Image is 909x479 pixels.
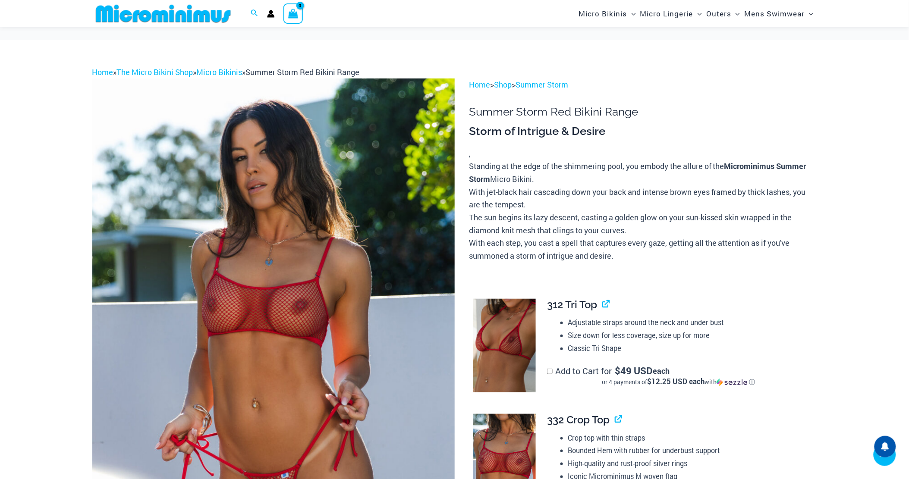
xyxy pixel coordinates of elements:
[627,3,636,25] span: Menu Toggle
[469,79,490,90] a: Home
[653,366,670,375] span: each
[717,379,748,386] img: Sezzle
[805,3,813,25] span: Menu Toggle
[267,10,275,18] a: Account icon link
[92,67,113,77] a: Home
[568,316,810,329] li: Adjustable straps around the neck and under bust
[251,8,258,19] a: Search icon link
[576,1,817,26] nav: Site Navigation
[693,3,702,25] span: Menu Toggle
[469,124,817,263] div: ,
[577,3,638,25] a: Micro BikinisMenu ToggleMenu Toggle
[640,3,693,25] span: Micro Lingerie
[568,457,810,470] li: High-quality and rust-proof silver rings
[473,299,536,393] img: Summer Storm Red 312 Tri Top
[469,160,817,263] p: Standing at the edge of the shimmering pool, you embody the allure of the Micro Bikini. With jet-...
[547,378,810,386] div: or 4 payments of with
[579,3,627,25] span: Micro Bikinis
[117,67,193,77] a: The Micro Bikini Shop
[615,366,652,375] span: 49 USD
[92,4,234,23] img: MM SHOP LOGO FLAT
[547,365,810,387] label: Add to Cart for
[706,3,731,25] span: Outers
[568,444,810,457] li: Bounded Hem with rubber for underbust support
[246,67,360,77] span: Summer Storm Red Bikini Range
[469,161,806,184] b: Microminimus Summer Storm
[469,78,817,91] p: > >
[731,3,740,25] span: Menu Toggle
[568,342,810,355] li: Classic Tri Shape
[547,298,597,311] span: 312 Tri Top
[568,432,810,445] li: Crop top with thin straps
[704,3,742,25] a: OutersMenu ToggleMenu Toggle
[568,329,810,342] li: Size down for less coverage, size up for more
[197,67,242,77] a: Micro Bikinis
[647,376,705,386] span: $12.25 USD each
[744,3,805,25] span: Mens Swimwear
[615,364,620,377] span: $
[469,105,817,119] h1: Summer Storm Red Bikini Range
[516,79,568,90] a: Summer Storm
[547,378,810,386] div: or 4 payments of$12.25 USD eachwithSezzle Click to learn more about Sezzle
[92,67,360,77] span: » » »
[742,3,815,25] a: Mens SwimwearMenu ToggleMenu Toggle
[494,79,512,90] a: Shop
[283,3,303,23] a: View Shopping Cart, empty
[469,124,817,139] h3: Storm of Intrigue & Desire
[547,369,553,374] input: Add to Cart for$49 USD eachor 4 payments of$12.25 USD eachwithSezzle Click to learn more about Se...
[638,3,704,25] a: Micro LingerieMenu ToggleMenu Toggle
[547,413,610,426] span: 332 Crop Top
